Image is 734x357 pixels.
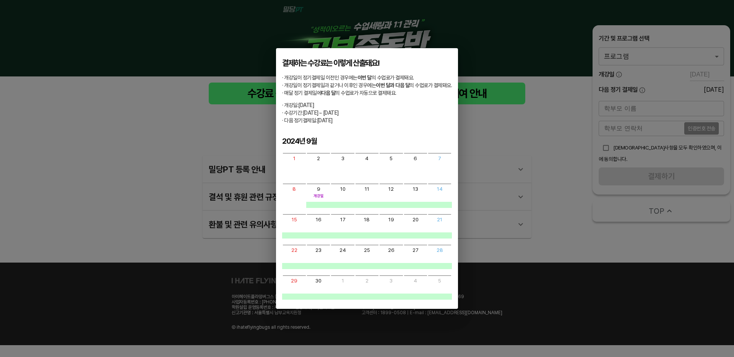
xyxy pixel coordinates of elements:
div: 26 [388,247,395,253]
div: 29 [291,277,297,284]
span: · 매달 정기 결제일에 의 수업료가 자동으로 결제돼요. [282,90,452,96]
span: 결제하는 수강료는 이렇게 산출돼요! [282,58,379,68]
div: 19 [388,216,394,222]
div: 20 [412,216,419,222]
div: 9 [317,186,320,192]
b: 다음 달 [321,90,335,96]
div: 17 [340,216,346,222]
div: 27 [412,247,419,253]
div: 4 [414,277,417,284]
div: 28 [437,247,443,253]
div: 25 [364,247,370,253]
div: 16 [316,216,322,222]
div: 30 [315,277,322,284]
div: 5 [390,155,393,161]
div: 1 [342,277,344,284]
span: 개강일 [313,193,324,198]
div: 10 [340,186,346,192]
b: 이번 달 [357,75,372,81]
span: · 수강기간: [DATE] ~ [DATE] [282,110,452,116]
div: 6 [414,155,417,161]
div: 14 [437,186,443,192]
div: 2 [317,155,320,161]
span: · 개강일: [DATE] [282,102,452,108]
span: · 개강일이 정기결제일 이전인 경우에는 의 수업료가 결제돼요. [282,75,452,81]
div: 4 [365,155,369,161]
div: 18 [364,216,370,222]
div: 3 [390,277,393,284]
div: 5 [438,277,441,284]
div: 8 [292,186,296,192]
div: 1 [293,155,296,161]
div: 23 [315,247,322,253]
div: 11 [365,186,369,192]
div: 3 [341,155,344,161]
div: 13 [413,186,418,192]
span: · 개강일이 정기결제일과 같거나 이후인 경우에는 의 수업료가 결제돼요. [282,82,452,88]
div: 24 [339,247,346,253]
div: 12 [388,186,394,192]
div: 21 [437,216,442,222]
div: 7 [438,155,441,161]
b: 이번 달과 다음 달 [376,82,409,88]
span: · 다음 정기결제일: [DATE] [282,117,452,123]
div: 15 [292,216,297,222]
div: 2024년 9월 [282,136,452,147]
div: 22 [291,247,297,253]
div: 2 [365,277,369,284]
